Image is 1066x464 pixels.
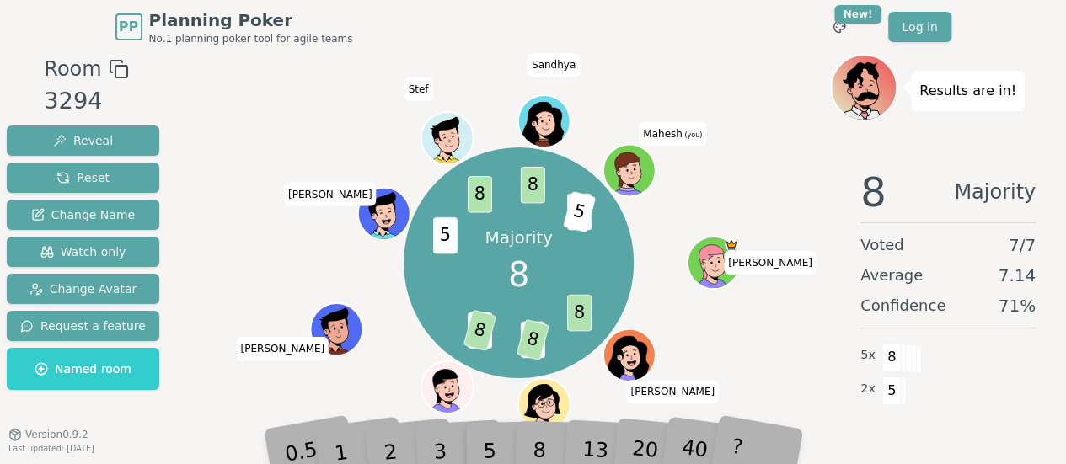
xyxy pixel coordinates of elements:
span: 8 [860,172,887,212]
span: Change Name [31,206,135,223]
button: Reveal [7,125,159,156]
span: 8 [463,310,496,352]
button: Watch only [7,237,159,267]
span: Request a feature [20,317,146,334]
button: Version0.9.2 [8,428,88,441]
span: Named room [35,360,131,377]
span: 5 [882,376,902,405]
span: 8 [567,295,592,332]
button: Request a feature [7,311,159,341]
span: 8 [520,167,544,204]
span: PP [119,17,138,37]
div: New! [834,5,882,24]
span: Reveal [53,132,113,149]
button: Change Name [7,200,159,230]
button: Named room [7,348,159,390]
span: Confidence [860,294,945,317]
span: Last updated: [DATE] [8,444,94,453]
span: Average [860,264,923,287]
span: Majority [954,172,1036,212]
p: Majority [485,226,553,249]
span: Voted [860,233,904,257]
span: Click to change your name [528,53,580,77]
span: (you) [683,131,703,139]
span: 7.14 [998,264,1036,287]
span: Change Avatar [29,280,137,297]
span: 71 % [999,294,1036,317]
span: 5 [432,217,457,254]
button: New! [824,12,854,42]
span: Click to change your name [626,380,719,403]
span: Click to change your name [639,122,706,146]
span: Room [44,54,101,84]
span: 2 x [860,380,876,398]
span: 5 [562,191,595,233]
span: 8 [508,249,529,300]
span: Laura is the host [725,238,737,251]
span: 8 [882,343,902,371]
span: Planning Poker [149,8,353,32]
span: Version 0.9.2 [25,428,88,441]
span: 8 [516,319,549,361]
span: 8 [467,176,491,213]
a: Log in [888,12,951,42]
span: Click to change your name [724,251,817,275]
p: Results are in! [919,79,1016,103]
span: Watch only [40,243,126,260]
span: Click to change your name [284,182,377,205]
button: Click to change your avatar [604,146,653,195]
span: Click to change your name [404,77,433,100]
span: 5 x [860,346,876,365]
div: 3294 [44,84,128,119]
span: Click to change your name [236,337,329,360]
span: Reset [56,169,110,186]
a: PPPlanning PokerNo.1 planning poker tool for agile teams [115,8,353,45]
button: Reset [7,163,159,193]
span: 7 / 7 [1009,233,1036,257]
span: No.1 planning poker tool for agile teams [149,32,353,45]
button: Change Avatar [7,274,159,304]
